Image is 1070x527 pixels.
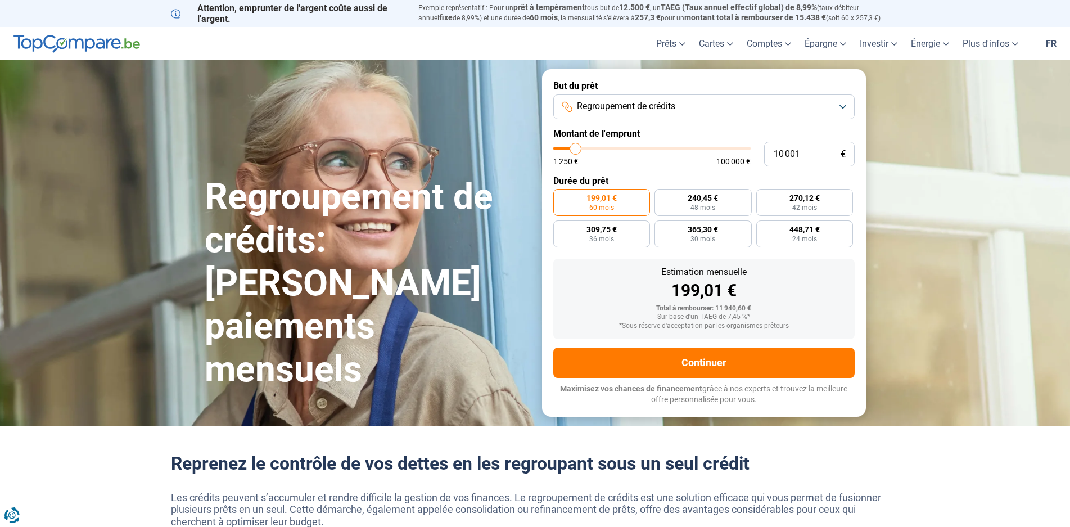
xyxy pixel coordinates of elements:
a: Plus d'infos [956,27,1025,60]
a: Épargne [798,27,853,60]
span: Maximisez vos chances de financement [560,384,702,393]
h1: Regroupement de crédits: [PERSON_NAME] paiements mensuels [205,175,529,391]
label: But du prêt [553,80,855,91]
span: 365,30 € [688,226,718,233]
p: Exemple représentatif : Pour un tous but de , un (taux débiteur annuel de 8,99%) et une durée de ... [418,3,900,23]
div: Total à rembourser: 11 940,60 € [562,305,846,313]
span: 100 000 € [716,157,751,165]
span: Regroupement de crédits [577,100,675,112]
span: 48 mois [690,204,715,211]
a: Prêts [649,27,692,60]
span: 1 250 € [553,157,579,165]
a: Investir [853,27,904,60]
h2: Reprenez le contrôle de vos dettes en les regroupant sous un seul crédit [171,453,900,474]
span: TAEG (Taux annuel effectif global) de 8,99% [661,3,817,12]
span: 24 mois [792,236,817,242]
div: *Sous réserve d'acceptation par les organismes prêteurs [562,322,846,330]
p: grâce à nos experts et trouvez la meilleure offre personnalisée pour vous. [553,384,855,406]
span: 36 mois [589,236,614,242]
span: fixe [439,13,453,22]
button: Regroupement de crédits [553,94,855,119]
span: 60 mois [530,13,558,22]
span: montant total à rembourser de 15.438 € [684,13,826,22]
div: Estimation mensuelle [562,268,846,277]
span: 240,45 € [688,194,718,202]
a: fr [1039,27,1063,60]
span: 309,75 € [586,226,617,233]
div: 199,01 € [562,282,846,299]
div: Sur base d'un TAEG de 7,45 %* [562,313,846,321]
span: 257,3 € [635,13,661,22]
a: Cartes [692,27,740,60]
span: € [841,150,846,159]
span: 60 mois [589,204,614,211]
a: Énergie [904,27,956,60]
p: Attention, emprunter de l'argent coûte aussi de l'argent. [171,3,405,24]
span: 12.500 € [619,3,650,12]
label: Montant de l'emprunt [553,128,855,139]
label: Durée du prêt [553,175,855,186]
span: prêt à tempérament [513,3,585,12]
span: 270,12 € [789,194,820,202]
span: 199,01 € [586,194,617,202]
span: 448,71 € [789,226,820,233]
span: 42 mois [792,204,817,211]
img: TopCompare [13,35,140,53]
button: Continuer [553,348,855,378]
span: 30 mois [690,236,715,242]
a: Comptes [740,27,798,60]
